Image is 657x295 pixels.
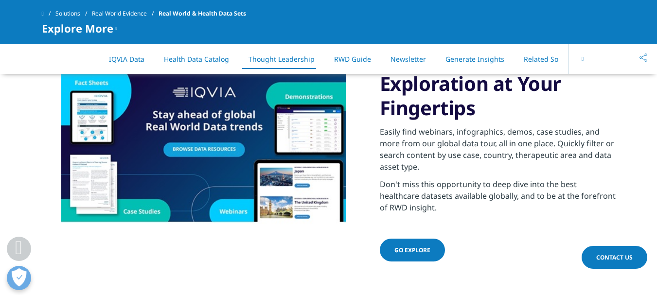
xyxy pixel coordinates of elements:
a: Health Data Catalog [164,54,229,64]
span: Go explore [394,246,430,254]
a: Generate Insights [445,54,504,64]
a: Related Solutions [524,54,581,64]
a: Real World Evidence [92,5,159,22]
a: Newsletter [391,54,426,64]
h3: Global Real World Data Exploration at Your Fingertips [380,47,616,120]
a: Solutions [55,5,92,22]
span: Real World & Health Data Sets [159,5,246,22]
a: RWD Guide [334,54,371,64]
span: Contact Us [596,253,633,261]
a: Contact Us [582,246,647,269]
span: Explore More [42,22,113,34]
a: Go explore [380,239,445,261]
p: Easily find webinars, infographics, demos, case studies, and more from our global data tour, all ... [380,126,616,178]
a: Thought Leadership [249,54,315,64]
button: Open Preferences [7,266,31,290]
p: Don't miss this opportunity to deep dive into the best healthcare datasets available globally, an... [380,178,616,219]
a: IQVIA Data [109,54,144,64]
